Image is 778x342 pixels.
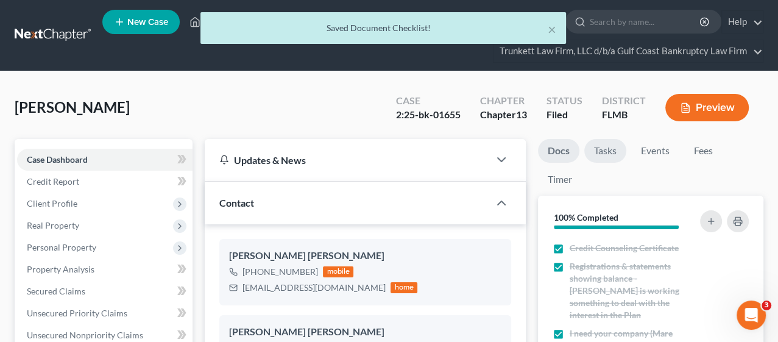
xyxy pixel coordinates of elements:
[570,242,679,254] span: Credit Counseling Certificate
[548,22,556,37] button: ×
[516,109,527,120] span: 13
[17,149,193,171] a: Case Dashboard
[27,330,143,340] span: Unsecured Nonpriority Claims
[27,220,79,230] span: Real Property
[17,258,193,280] a: Property Analysis
[17,302,193,324] a: Unsecured Priority Claims
[235,11,314,33] a: Client Portal
[570,260,697,321] span: Registrations & statements showing balance - [PERSON_NAME] is working something to deal with the ...
[219,197,254,208] span: Contact
[584,139,626,163] a: Tasks
[27,176,79,187] span: Credit Report
[242,282,386,294] div: [EMAIL_ADDRESS][DOMAIN_NAME]
[396,108,461,122] div: 2:25-bk-01655
[722,11,763,33] a: Help
[684,139,723,163] a: Fees
[229,249,501,263] div: [PERSON_NAME] [PERSON_NAME]
[665,94,749,121] button: Preview
[27,154,88,165] span: Case Dashboard
[210,22,556,34] div: Saved Document Checklist!
[219,154,474,166] div: Updates & News
[590,10,701,33] input: Search by name...
[391,282,417,293] div: home
[602,108,646,122] div: FLMB
[183,11,235,33] a: Home
[554,212,618,223] strong: 100% Completed
[15,98,130,116] span: [PERSON_NAME]
[27,308,127,318] span: Unsecured Priority Claims
[17,280,193,302] a: Secured Claims
[737,301,766,330] iframe: Intercom live chat
[27,264,94,274] span: Property Analysis
[631,139,679,163] a: Events
[538,139,579,163] a: Docs
[396,94,461,108] div: Case
[408,11,476,33] a: DebtorCC
[27,198,77,208] span: Client Profile
[762,301,771,310] span: 3
[323,266,353,277] div: mobile
[546,94,582,108] div: Status
[27,242,96,252] span: Personal Property
[480,108,527,122] div: Chapter
[546,108,582,122] div: Filed
[229,325,501,340] div: [PERSON_NAME] [PERSON_NAME]
[17,171,193,193] a: Credit Report
[314,11,408,33] a: Directory Cases
[493,40,763,62] a: Trunkett Law Firm, LLC d/b/a Gulf Coast Bankruptcy Law Firm
[480,94,527,108] div: Chapter
[538,168,582,191] a: Timer
[602,94,646,108] div: District
[27,286,85,296] span: Secured Claims
[242,266,318,278] div: [PHONE_NUMBER]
